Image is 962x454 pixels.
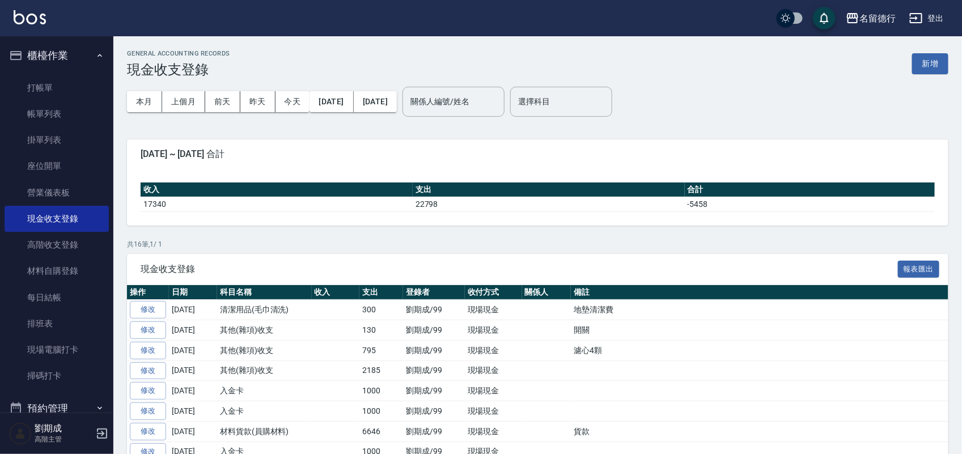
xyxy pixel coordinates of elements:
[354,91,397,112] button: [DATE]
[912,58,948,69] a: 新增
[169,285,217,300] th: 日期
[205,91,240,112] button: 前天
[35,423,92,434] h5: 劉期成
[571,340,948,360] td: 濾心4顆
[403,401,465,422] td: 劉期成/99
[312,285,360,300] th: 收入
[5,41,109,70] button: 櫃檯作業
[898,261,940,278] button: 報表匯出
[403,360,465,381] td: 劉期成/99
[359,320,403,341] td: 130
[217,300,312,320] td: 清潔用品(毛巾清洗)
[403,285,465,300] th: 登錄者
[5,180,109,206] a: 營業儀表板
[127,62,230,78] h3: 現金收支登錄
[217,285,312,300] th: 科目名稱
[130,301,166,319] a: 修改
[217,401,312,422] td: 入金卡
[5,258,109,284] a: 材料自購登錄
[571,320,948,341] td: 開關
[5,101,109,127] a: 帳單列表
[898,263,940,274] a: 報表匯出
[465,401,522,422] td: 現場現金
[169,300,217,320] td: [DATE]
[141,183,413,197] th: 收入
[571,285,948,300] th: 備註
[359,401,403,422] td: 1000
[141,264,898,275] span: 現金收支登錄
[169,360,217,381] td: [DATE]
[9,422,32,445] img: Person
[5,311,109,337] a: 排班表
[169,340,217,360] td: [DATE]
[403,421,465,442] td: 劉期成/99
[359,340,403,360] td: 795
[5,285,109,311] a: 每日結帳
[130,382,166,400] a: 修改
[130,342,166,359] a: 修改
[127,50,230,57] h2: GENERAL ACCOUNTING RECORDS
[403,320,465,341] td: 劉期成/99
[465,320,522,341] td: 現場現金
[465,340,522,360] td: 現場現金
[240,91,276,112] button: 昨天
[127,239,948,249] p: 共 16 筆, 1 / 1
[571,300,948,320] td: 地墊清潔費
[465,360,522,381] td: 現場現金
[905,8,948,29] button: 登出
[465,381,522,401] td: 現場現金
[413,197,685,211] td: 22798
[169,421,217,442] td: [DATE]
[141,148,935,160] span: [DATE] ~ [DATE] 合計
[403,300,465,320] td: 劉期成/99
[217,421,312,442] td: 材料貨款(員購材料)
[403,340,465,360] td: 劉期成/99
[5,127,109,153] a: 掛單列表
[359,300,403,320] td: 300
[5,75,109,101] a: 打帳單
[276,91,310,112] button: 今天
[912,53,948,74] button: 新增
[813,7,836,29] button: save
[522,285,571,300] th: 關係人
[5,206,109,232] a: 現金收支登錄
[465,285,522,300] th: 收付方式
[5,337,109,363] a: 現場電腦打卡
[359,285,403,300] th: 支出
[130,423,166,440] a: 修改
[130,321,166,339] a: 修改
[35,434,92,444] p: 高階主管
[127,91,162,112] button: 本月
[162,91,205,112] button: 上個月
[841,7,900,30] button: 名留德行
[571,421,948,442] td: 貨款
[217,340,312,360] td: 其他(雜項)收支
[859,11,896,26] div: 名留德行
[169,320,217,341] td: [DATE]
[465,421,522,442] td: 現場現金
[413,183,685,197] th: 支出
[359,381,403,401] td: 1000
[685,183,935,197] th: 合計
[217,381,312,401] td: 入金卡
[359,421,403,442] td: 6646
[127,285,169,300] th: 操作
[310,91,353,112] button: [DATE]
[5,363,109,389] a: 掃碼打卡
[359,360,403,381] td: 2185
[465,300,522,320] td: 現場現金
[169,381,217,401] td: [DATE]
[14,10,46,24] img: Logo
[685,197,935,211] td: -5458
[403,381,465,401] td: 劉期成/99
[5,394,109,423] button: 預約管理
[5,153,109,179] a: 座位開單
[217,360,312,381] td: 其他(雜項)收支
[130,362,166,380] a: 修改
[169,401,217,422] td: [DATE]
[217,320,312,341] td: 其他(雜項)收支
[130,402,166,420] a: 修改
[141,197,413,211] td: 17340
[5,232,109,258] a: 高階收支登錄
